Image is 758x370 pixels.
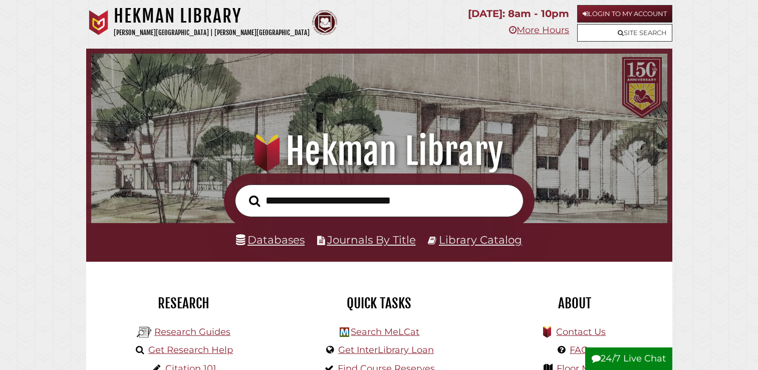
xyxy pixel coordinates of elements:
img: Calvin Theological Seminary [312,10,337,35]
img: Calvin University [86,10,111,35]
p: [PERSON_NAME][GEOGRAPHIC_DATA] | [PERSON_NAME][GEOGRAPHIC_DATA] [114,27,310,39]
a: Site Search [577,24,672,42]
a: Get InterLibrary Loan [338,344,434,355]
a: Library Catalog [439,233,522,246]
a: More Hours [509,25,569,36]
a: Databases [236,233,305,246]
a: Search MeLCat [351,326,419,337]
a: Research Guides [154,326,230,337]
h1: Hekman Library [114,5,310,27]
img: Hekman Library Logo [340,327,349,337]
a: Journals By Title [327,233,416,246]
h2: About [484,295,665,312]
img: Hekman Library Logo [137,325,152,340]
a: Login to My Account [577,5,672,23]
i: Search [249,195,260,207]
h1: Hekman Library [102,129,656,173]
button: Search [244,193,265,210]
p: [DATE]: 8am - 10pm [468,5,569,23]
a: Contact Us [556,326,606,337]
h2: Research [94,295,274,312]
a: Get Research Help [148,344,233,355]
a: FAQs [570,344,593,355]
h2: Quick Tasks [289,295,469,312]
